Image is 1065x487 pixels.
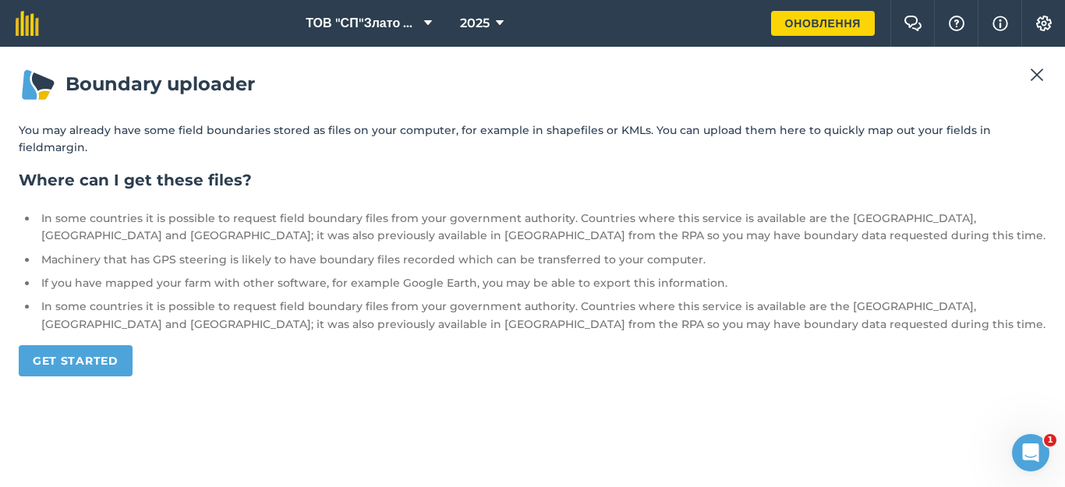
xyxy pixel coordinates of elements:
li: Machinery that has GPS steering is likely to have boundary files recorded which can be transferre... [37,251,1046,268]
img: A cog icon [1035,16,1053,31]
img: fieldmargin Логотип [16,11,39,36]
p: You may already have some field boundaries stored as files on your computer, for example in shape... [19,122,1046,157]
li: In some countries it is possible to request field boundary files from your government authority. ... [37,298,1046,333]
img: svg+xml;base64,PHN2ZyB4bWxucz0iaHR0cDovL3d3dy53My5vcmcvMjAwMC9zdmciIHdpZHRoPSIyMiIgaGVpZ2h0PSIzMC... [1030,65,1044,84]
img: svg+xml;base64,PHN2ZyB4bWxucz0iaHR0cDovL3d3dy53My5vcmcvMjAwMC9zdmciIHdpZHRoPSIxNyIgaGVpZ2h0PSIxNy... [992,14,1008,33]
a: Оновлення [771,11,875,36]
h2: Where can I get these files? [19,169,1046,191]
img: Two speech bubbles overlapping with the left bubble in the forefront [904,16,922,31]
span: 1 [1044,434,1056,446]
a: Get started [19,345,133,376]
span: 2025 [460,14,490,33]
img: A question mark icon [947,16,966,31]
span: ТОВ "СП"Злато Таврії" [306,14,418,33]
h1: Boundary uploader [19,65,1046,103]
li: In some countries it is possible to request field boundary files from your government authority. ... [37,210,1046,245]
li: If you have mapped your farm with other software, for example Google Earth, you may be able to ex... [37,274,1046,291]
iframe: Intercom live chat [1012,434,1049,471]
